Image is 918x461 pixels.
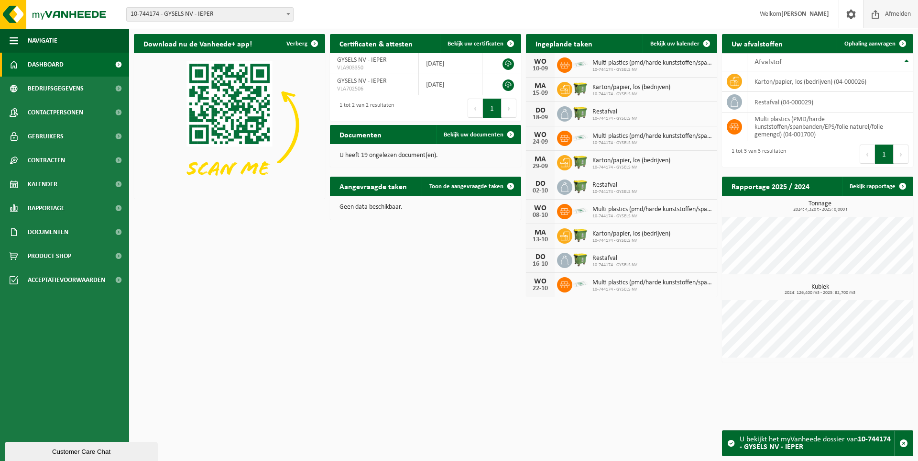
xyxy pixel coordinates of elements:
span: Bekijk uw documenten [444,132,503,138]
div: 1 tot 2 van 2 resultaten [335,98,394,119]
strong: [PERSON_NAME] [781,11,829,18]
img: LP-SK-00500-LPE-16 [572,129,589,146]
button: 1 [875,145,894,164]
a: Ophaling aanvragen [837,34,912,53]
span: Karton/papier, los (bedrijven) [592,230,670,238]
a: Bekijk rapportage [842,177,912,196]
div: WO [531,131,550,139]
img: LP-SK-00500-LPE-16 [572,202,589,219]
h2: Documenten [330,125,391,144]
span: Multi plastics (pmd/harde kunststoffen/spanbanden/eps/folie naturel/folie gemeng... [592,206,712,214]
button: Next [502,99,516,118]
p: U heeft 19 ongelezen document(en). [339,152,512,159]
span: Acceptatievoorwaarden [28,268,105,292]
div: 13-10 [531,236,550,243]
div: MA [531,156,550,163]
span: Restafval [592,181,637,189]
div: MA [531,229,550,236]
span: 2024: 4,320 t - 2025: 0,000 t [727,207,913,212]
h2: Uw afvalstoffen [722,34,792,53]
a: Bekijk uw certificaten [440,34,520,53]
span: Dashboard [28,53,64,77]
span: Kalender [28,172,57,196]
span: 10-744174 - GYSELS NV [592,91,670,97]
span: 10-744174 - GYSELS NV [592,238,670,244]
span: Afvalstof [754,58,782,66]
strong: 10-744174 - GYSELS NV - IEPER [740,436,891,451]
button: Previous [860,145,875,164]
span: Multi plastics (pmd/harde kunststoffen/spanbanden/eps/folie naturel/folie gemeng... [592,59,712,67]
img: WB-1100-HPE-GN-50 [572,178,589,194]
img: LP-SK-00500-LPE-16 [572,56,589,72]
span: Bedrijfsgegevens [28,77,84,101]
img: WB-1100-HPE-GN-50 [572,154,589,170]
div: WO [531,204,550,212]
td: multi plastics (PMD/harde kunststoffen/spanbanden/EPS/folie naturel/folie gemengd) (04-001700) [747,112,913,141]
a: Bekijk uw kalender [643,34,716,53]
div: 08-10 [531,212,550,219]
div: U bekijkt het myVanheede dossier van [740,431,894,456]
iframe: chat widget [5,440,160,461]
td: [DATE] [419,74,482,95]
span: 10-744174 - GYSELS NV - IEPER [126,7,294,22]
img: WB-1100-HPE-GN-50 [572,80,589,97]
span: 10-744174 - GYSELS NV [592,189,637,195]
div: 24-09 [531,139,550,146]
span: Multi plastics (pmd/harde kunststoffen/spanbanden/eps/folie naturel/folie gemeng... [592,279,712,287]
span: Restafval [592,255,637,262]
span: Documenten [28,220,68,244]
span: Contracten [28,148,65,172]
img: LP-SK-00500-LPE-16 [572,276,589,292]
span: GYSELS NV - IEPER [337,78,387,85]
span: Restafval [592,108,637,116]
span: VLA702506 [337,85,411,93]
button: Previous [468,99,483,118]
h2: Certificaten & attesten [330,34,422,53]
div: WO [531,278,550,285]
span: Bekijk uw kalender [650,41,699,47]
h2: Ingeplande taken [526,34,602,53]
td: [DATE] [419,53,482,74]
span: 10-744174 - GYSELS NV [592,165,670,170]
span: 10-744174 - GYSELS NV [592,67,712,73]
div: DO [531,107,550,114]
span: Rapportage [28,196,65,220]
h3: Kubiek [727,284,913,295]
div: 16-10 [531,261,550,268]
span: 10-744174 - GYSELS NV [592,287,712,292]
div: 18-09 [531,114,550,121]
div: 02-10 [531,188,550,194]
div: 10-09 [531,66,550,72]
span: 10-744174 - GYSELS NV [592,140,712,146]
button: Verberg [279,34,324,53]
div: 1 tot 3 van 3 resultaten [727,144,786,165]
div: 29-09 [531,163,550,170]
div: 15-09 [531,90,550,97]
span: Ophaling aanvragen [844,41,896,47]
img: WB-1100-HPE-GN-50 [572,251,589,268]
td: restafval (04-000029) [747,92,913,112]
div: 22-10 [531,285,550,292]
span: Multi plastics (pmd/harde kunststoffen/spanbanden/eps/folie naturel/folie gemeng... [592,133,712,140]
button: Next [894,145,908,164]
div: WO [531,58,550,66]
span: 10-744174 - GYSELS NV [592,116,637,122]
span: Toon de aangevraagde taken [429,183,503,190]
span: Contactpersonen [28,101,83,124]
span: Bekijk uw certificaten [448,41,503,47]
span: Verberg [286,41,307,47]
img: Download de VHEPlus App [134,53,325,197]
span: 10-744174 - GYSELS NV - IEPER [127,8,293,21]
span: 10-744174 - GYSELS NV [592,214,712,219]
h2: Aangevraagde taken [330,177,416,195]
div: MA [531,82,550,90]
h3: Tonnage [727,201,913,212]
img: WB-1100-HPE-GN-50 [572,227,589,243]
span: GYSELS NV - IEPER [337,56,387,64]
span: Product Shop [28,244,71,268]
span: 2024: 126,400 m3 - 2025: 82,700 m3 [727,291,913,295]
div: DO [531,180,550,188]
span: VLA903350 [337,64,411,72]
span: Karton/papier, los (bedrijven) [592,157,670,165]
